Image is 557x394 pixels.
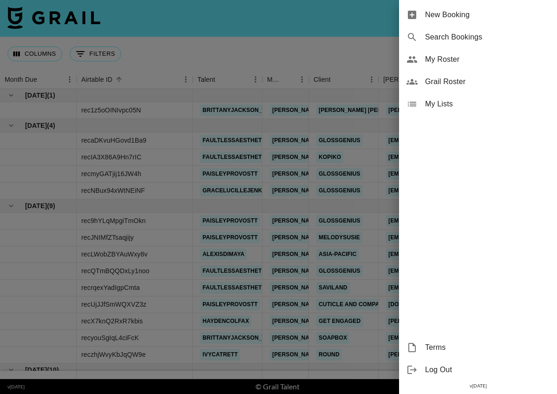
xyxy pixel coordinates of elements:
[399,48,557,71] div: My Roster
[399,336,557,359] div: Terms
[425,364,550,375] span: Log Out
[399,93,557,115] div: My Lists
[399,359,557,381] div: Log Out
[425,98,550,110] span: My Lists
[399,71,557,93] div: Grail Roster
[425,9,550,20] span: New Booking
[425,342,550,353] span: Terms
[425,76,550,87] span: Grail Roster
[399,381,557,391] div: v [DATE]
[399,4,557,26] div: New Booking
[399,26,557,48] div: Search Bookings
[425,54,550,65] span: My Roster
[425,32,550,43] span: Search Bookings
